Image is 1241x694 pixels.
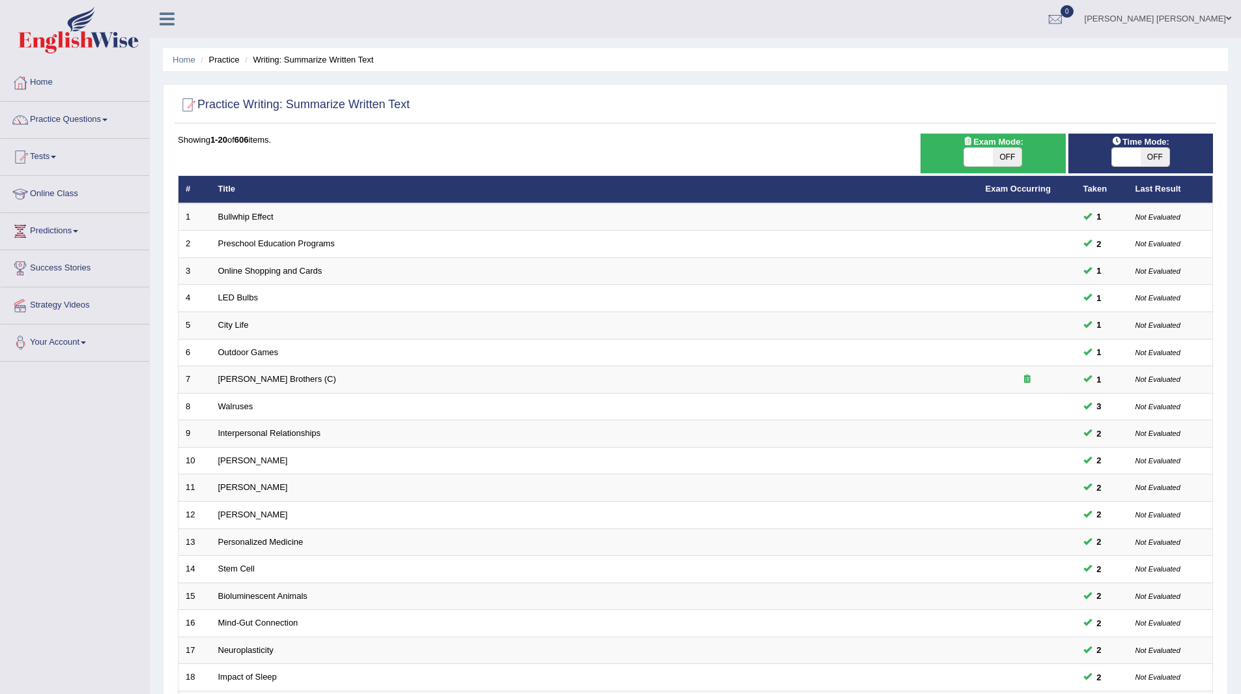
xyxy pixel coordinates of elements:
[1,102,149,134] a: Practice Questions
[218,672,277,682] a: Impact of Sleep
[178,312,211,340] td: 5
[218,618,298,628] a: Mind-Gut Connection
[1135,240,1180,248] small: Not Evaluated
[218,239,335,248] a: Preschool Education Programs
[242,53,373,66] li: Writing: Summarize Written Text
[1135,457,1180,465] small: Not Evaluated
[1092,291,1107,305] span: You can still take this question
[986,184,1051,194] a: Exam Occurring
[235,135,249,145] b: 606
[1092,264,1107,278] span: You can still take this question
[1107,135,1175,149] span: Time Mode:
[986,373,1069,386] div: Exam occurring question
[1,176,149,209] a: Online Class
[178,339,211,366] td: 6
[178,501,211,528] td: 12
[1135,484,1180,491] small: Not Evaluated
[1135,538,1180,546] small: Not Evaluated
[1128,176,1213,203] th: Last Result
[1135,592,1180,600] small: Not Evaluated
[178,420,211,448] td: 9
[1092,616,1107,630] span: You can still take this question
[1135,267,1180,275] small: Not Evaluated
[958,135,1028,149] span: Exam Mode:
[178,134,1213,146] div: Showing of items.
[178,474,211,502] td: 11
[993,148,1021,166] span: OFF
[178,366,211,394] td: 7
[1135,213,1180,221] small: Not Evaluated
[1135,565,1180,573] small: Not Evaluated
[178,610,211,637] td: 16
[218,428,321,438] a: Interpersonal Relationships
[211,176,978,203] th: Title
[178,664,211,691] td: 18
[197,53,239,66] li: Practice
[1092,508,1107,521] span: You can still take this question
[178,637,211,664] td: 17
[210,135,227,145] b: 1-20
[178,203,211,231] td: 1
[1092,481,1107,495] span: You can still take this question
[1135,619,1180,627] small: Not Evaluated
[178,556,211,583] td: 14
[1135,511,1180,519] small: Not Evaluated
[178,528,211,556] td: 13
[1061,5,1074,18] span: 0
[1,250,149,283] a: Success Stories
[1092,318,1107,332] span: You can still take this question
[218,645,274,655] a: Neuroplasticity
[218,510,288,519] a: [PERSON_NAME]
[218,455,288,465] a: [PERSON_NAME]
[1092,454,1107,467] span: You can still take this question
[218,537,304,547] a: Personalized Medicine
[218,564,255,573] a: Stem Cell
[178,176,211,203] th: #
[920,134,1065,173] div: Show exams occurring in exams
[1135,646,1180,654] small: Not Evaluated
[1,139,149,171] a: Tests
[1,287,149,320] a: Strategy Videos
[218,374,336,384] a: [PERSON_NAME] Brothers (C)
[1,213,149,246] a: Predictions
[173,55,195,65] a: Home
[218,401,253,411] a: Walruses
[218,320,249,330] a: City Life
[1,325,149,357] a: Your Account
[1092,210,1107,224] span: You can still take this question
[1135,429,1180,437] small: Not Evaluated
[178,583,211,610] td: 15
[1092,237,1107,251] span: You can still take this question
[218,212,274,222] a: Bullwhip Effect
[178,231,211,258] td: 2
[1092,589,1107,603] span: You can still take this question
[1092,427,1107,441] span: You can still take this question
[218,293,258,302] a: LED Bulbs
[178,257,211,285] td: 3
[1135,375,1180,383] small: Not Evaluated
[1,65,149,97] a: Home
[1092,399,1107,413] span: You can still take this question
[1141,148,1169,166] span: OFF
[218,482,288,492] a: [PERSON_NAME]
[1092,562,1107,576] span: You can still take this question
[1092,643,1107,657] span: You can still take this question
[1135,403,1180,411] small: Not Evaluated
[178,95,410,115] h2: Practice Writing: Summarize Written Text
[1135,673,1180,681] small: Not Evaluated
[218,347,279,357] a: Outdoor Games
[1076,176,1128,203] th: Taken
[1135,321,1180,329] small: Not Evaluated
[1092,535,1107,549] span: You can still take this question
[218,591,307,601] a: Bioluminescent Animals
[218,266,322,276] a: Online Shopping and Cards
[178,447,211,474] td: 10
[178,285,211,312] td: 4
[1135,294,1180,302] small: Not Evaluated
[1092,373,1107,386] span: You can still take this question
[1135,349,1180,356] small: Not Evaluated
[178,393,211,420] td: 8
[1092,671,1107,684] span: You can still take this question
[1092,345,1107,359] span: You can still take this question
